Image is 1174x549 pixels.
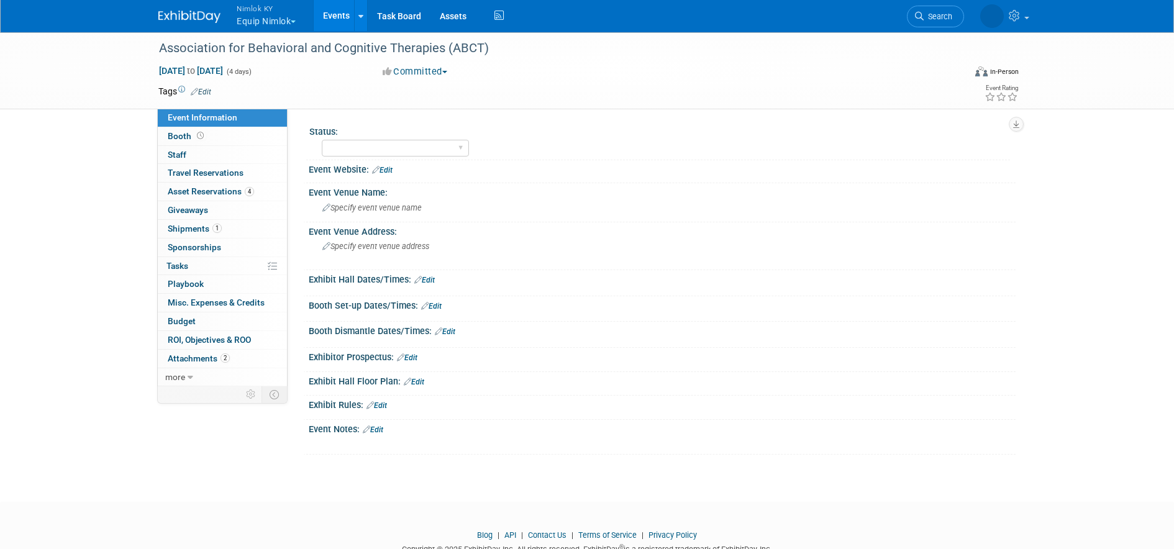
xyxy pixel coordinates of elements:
span: Event Information [168,112,237,122]
a: Edit [372,166,393,175]
span: | [518,530,526,540]
a: Contact Us [528,530,567,540]
span: 2 [221,353,230,363]
a: more [158,368,287,386]
div: Association for Behavioral and Cognitive Therapies (ABCT) [155,37,945,60]
a: Edit [191,88,211,96]
a: Privacy Policy [648,530,697,540]
div: Event Venue Name: [309,183,1016,199]
span: Travel Reservations [168,168,243,178]
span: Search [924,12,952,21]
td: Toggle Event Tabs [262,386,288,402]
a: Edit [435,327,455,336]
td: Personalize Event Tab Strip [240,386,262,402]
span: | [494,530,503,540]
div: Exhibit Hall Dates/Times: [309,270,1016,286]
a: Edit [404,378,424,386]
a: Giveaways [158,201,287,219]
span: Tasks [166,261,188,271]
a: Edit [366,401,387,410]
span: 1 [212,224,222,233]
a: Sponsorships [158,238,287,256]
a: Tasks [158,257,287,275]
span: Booth [168,131,206,141]
span: Staff [168,150,186,160]
span: Playbook [168,279,204,289]
a: Asset Reservations4 [158,183,287,201]
div: Booth Dismantle Dates/Times: [309,322,1016,338]
img: Format-Inperson.png [975,66,988,76]
span: ROI, Objectives & ROO [168,335,251,345]
span: Specify event venue address [322,242,429,251]
span: Booth not reserved yet [194,131,206,140]
span: Sponsorships [168,242,221,252]
span: Attachments [168,353,230,363]
a: Shipments1 [158,220,287,238]
a: Misc. Expenses & Credits [158,294,287,312]
img: ExhibitDay [158,11,221,23]
a: Edit [421,302,442,311]
div: Event Format [891,65,1019,83]
a: Budget [158,312,287,330]
a: Booth [158,127,287,145]
div: Exhibit Rules: [309,396,1016,412]
span: to [185,66,197,76]
a: Edit [363,425,383,434]
span: | [639,530,647,540]
span: [DATE] [DATE] [158,65,224,76]
span: more [165,372,185,382]
a: Blog [477,530,493,540]
span: | [568,530,576,540]
div: Exhibit Hall Floor Plan: [309,372,1016,388]
span: Nimlok KY [237,2,296,15]
div: In-Person [990,67,1019,76]
button: Committed [378,65,452,78]
a: Attachments2 [158,350,287,368]
span: Budget [168,316,196,326]
span: Specify event venue name [322,203,422,212]
span: (4 days) [225,68,252,76]
span: Misc. Expenses & Credits [168,297,265,307]
div: Event Notes: [309,420,1016,436]
a: Search [907,6,964,27]
a: API [504,530,516,540]
a: Staff [158,146,287,164]
span: 4 [245,187,254,196]
div: Event Venue Address: [309,222,1016,238]
div: Exhibitor Prospectus: [309,348,1016,364]
a: Playbook [158,275,287,293]
div: Status: [309,122,1010,138]
td: Tags [158,85,211,98]
img: Dana Carroll [980,4,1004,28]
div: Event Rating [985,85,1018,91]
a: ROI, Objectives & ROO [158,331,287,349]
a: Edit [397,353,417,362]
div: Booth Set-up Dates/Times: [309,296,1016,312]
span: Shipments [168,224,222,234]
a: Terms of Service [578,530,637,540]
a: Travel Reservations [158,164,287,182]
a: Edit [414,276,435,284]
div: Event Website: [309,160,1016,176]
a: Event Information [158,109,287,127]
span: Giveaways [168,205,208,215]
span: Asset Reservations [168,186,254,196]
